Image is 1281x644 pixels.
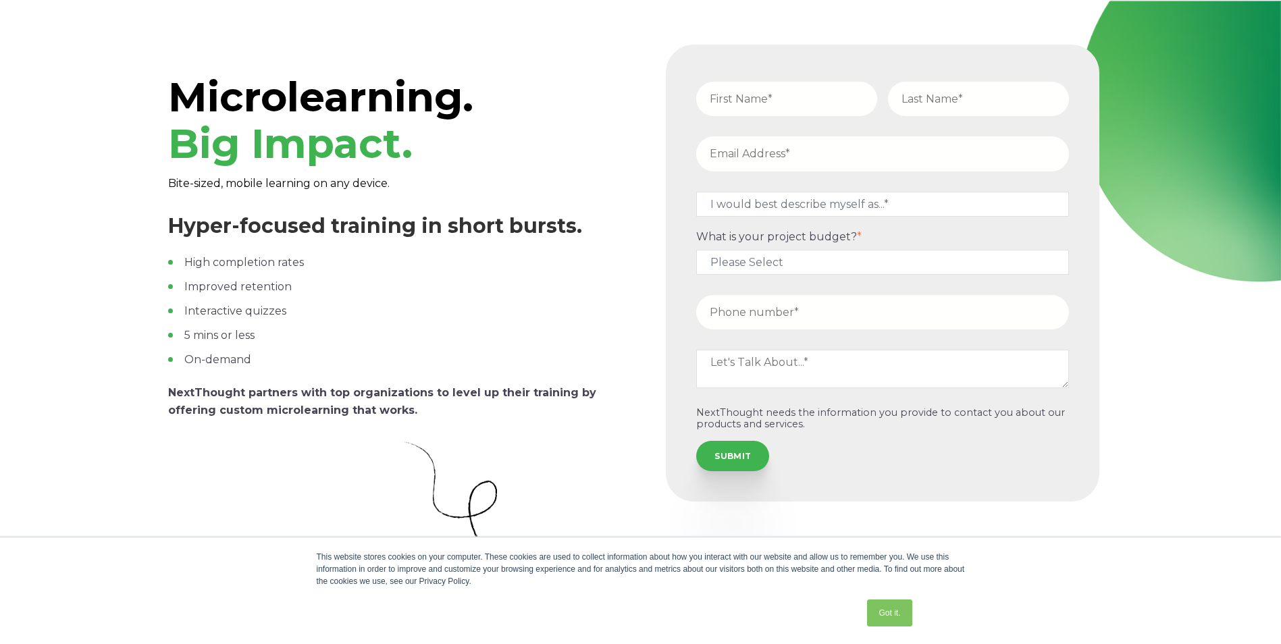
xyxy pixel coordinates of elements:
[168,72,473,168] span: Microlearning.
[404,441,606,564] img: Curly Arrow
[184,256,304,269] span: High completion rates
[184,329,255,342] span: 5 mins or less
[168,384,629,419] p: NextThought partners with top organizations to level up their training by offering custom microle...
[696,82,877,116] input: First Name*
[184,280,292,293] span: Improved retention
[696,295,1069,329] input: Phone number*
[317,551,965,587] div: This website stores cookies on your computer. These cookies are used to collect information about...
[696,136,1069,171] input: Email Address*
[888,82,1069,116] input: Last Name*
[168,214,629,238] h3: Hyper-focused training in short bursts.
[184,353,251,366] span: On-demand
[184,304,286,317] span: Interactive quizzes
[696,441,769,471] input: SUBMIT
[696,230,857,243] span: What is your project budget?
[696,407,1069,431] p: NextThought needs the information you provide to contact you about our products and services.
[867,599,912,626] a: Got it.
[168,119,413,168] span: Big Impact.
[168,177,390,190] span: Bite-sized, mobile learning on any device.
